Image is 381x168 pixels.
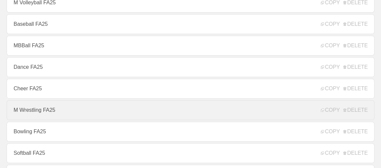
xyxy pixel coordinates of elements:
[7,79,374,99] a: Cheer FA25
[321,129,340,135] span: COPY
[7,100,374,120] a: M Wrestling FA25
[321,107,340,113] span: COPY
[321,150,340,156] span: COPY
[321,64,340,70] span: COPY
[343,64,368,70] span: DELETE
[7,122,374,142] a: Bowling FA25
[321,86,340,92] span: COPY
[343,43,368,49] span: DELETE
[343,86,368,92] span: DELETE
[321,21,340,27] span: COPY
[348,136,381,168] iframe: Chat Widget
[7,57,374,77] a: Dance FA25
[7,143,374,163] a: Softball FA25
[343,107,368,113] span: DELETE
[7,14,374,34] a: Baseball FA25
[7,36,374,56] a: MBBall FA25
[321,43,340,49] span: COPY
[343,129,368,135] span: DELETE
[343,150,368,156] span: DELETE
[343,21,368,27] span: DELETE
